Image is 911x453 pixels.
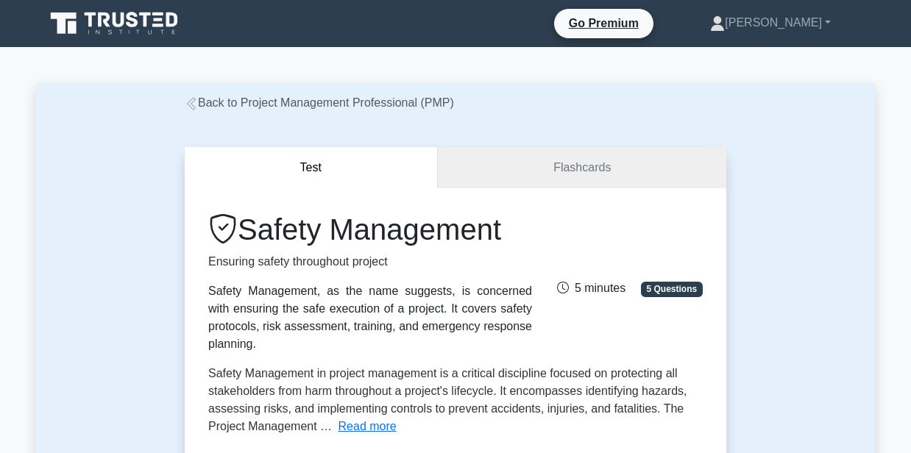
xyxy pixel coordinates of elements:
div: Safety Management, as the name suggests, is concerned with ensuring the safe execution of a proje... [208,282,532,353]
a: [PERSON_NAME] [675,8,866,38]
a: Back to Project Management Professional (PMP) [185,96,454,109]
span: Safety Management in project management is a critical discipline focused on protecting all stakeh... [208,367,687,432]
span: 5 minutes [557,282,625,294]
span: 5 Questions [641,282,703,296]
a: Go Premium [560,14,648,32]
p: Ensuring safety throughout project [208,253,532,271]
button: Test [185,147,438,189]
h1: Safety Management [208,212,532,247]
a: Flashcards [438,147,726,189]
button: Read more [338,418,397,435]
